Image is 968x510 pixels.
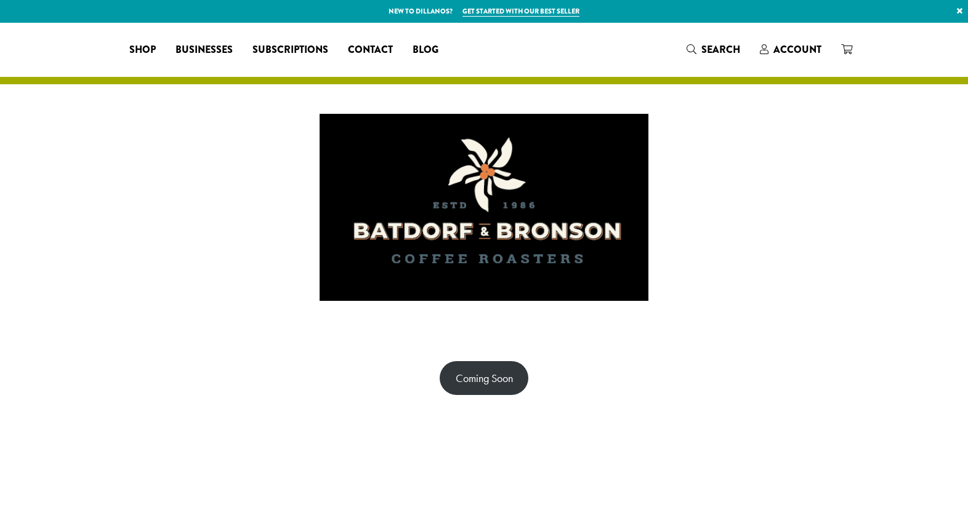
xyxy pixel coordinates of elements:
span: Contact [348,42,393,58]
span: Search [701,42,740,57]
a: Search [677,39,750,60]
a: Get started with our best seller [462,6,579,17]
span: Blog [413,42,438,58]
span: Shop [129,42,156,58]
span: Account [773,42,821,57]
a: Coming Soon [440,361,529,395]
span: Subscriptions [252,42,328,58]
span: Businesses [175,42,233,58]
a: Shop [119,40,166,60]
